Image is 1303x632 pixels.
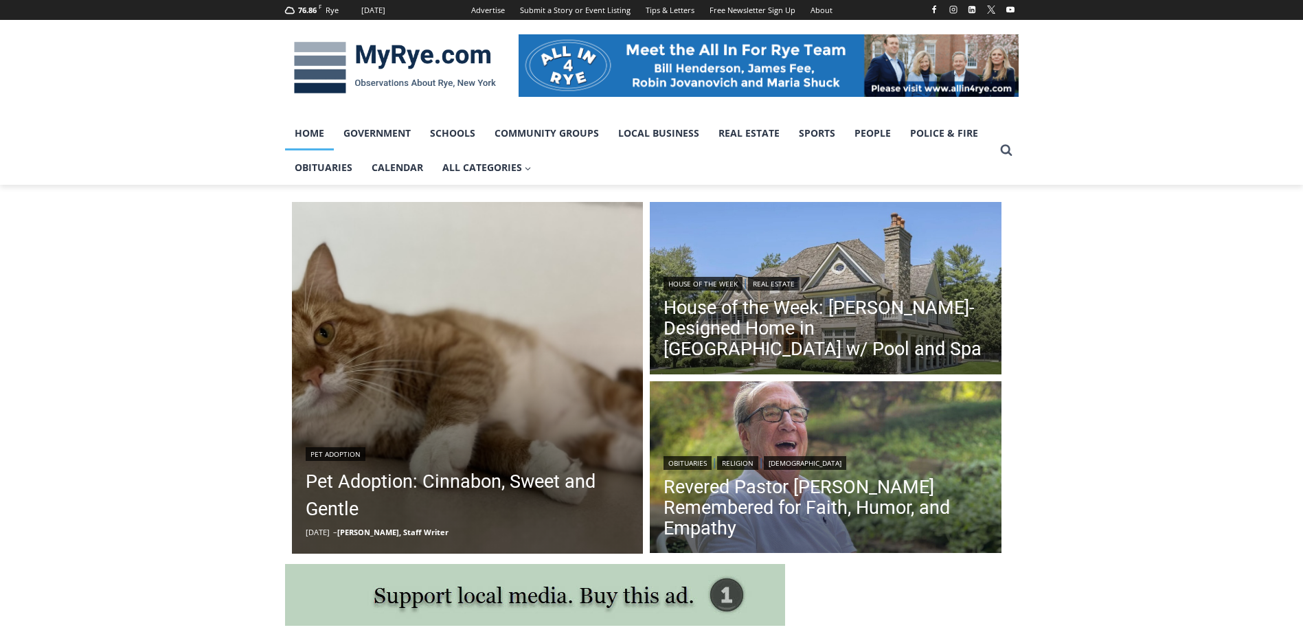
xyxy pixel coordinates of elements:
a: All Categories [433,150,541,185]
span: 76.86 [298,5,317,15]
a: Pet Adoption: Cinnabon, Sweet and Gentle [306,468,630,523]
img: support local media, buy this ad [285,564,785,626]
a: Linkedin [964,1,980,18]
a: Obituaries [664,456,712,470]
img: 28 Thunder Mountain Road, Greenwich [650,202,1001,378]
span: F [319,3,321,10]
img: MyRye.com [285,32,505,104]
a: Police & Fire [900,116,988,150]
a: Real Estate [709,116,789,150]
a: Calendar [362,150,433,185]
img: (PHOTO: Cinnabon. Contributed.) [292,202,644,554]
span: All Categories [442,160,532,175]
a: People [845,116,900,150]
a: Obituaries [285,150,362,185]
a: Sports [789,116,845,150]
a: Schools [420,116,485,150]
img: All in for Rye [519,34,1019,96]
button: View Search Form [994,138,1019,163]
a: X [983,1,999,18]
a: House of the Week [664,277,743,291]
a: Local Business [609,116,709,150]
a: Read More House of the Week: Rich Granoff-Designed Home in Greenwich w/ Pool and Spa [650,202,1001,378]
a: Read More Revered Pastor Donald Poole Jr. Remembered for Faith, Humor, and Empathy [650,381,1001,557]
a: [PERSON_NAME], Staff Writer [337,527,449,537]
a: Home [285,116,334,150]
div: [DATE] [361,4,385,16]
a: Community Groups [485,116,609,150]
a: Government [334,116,420,150]
img: Obituary - Donald Poole - 2 [650,381,1001,557]
a: Facebook [926,1,942,18]
a: Revered Pastor [PERSON_NAME] Remembered for Faith, Humor, and Empathy [664,477,988,539]
div: | | [664,453,988,470]
nav: Primary Navigation [285,116,994,185]
a: Religion [717,456,758,470]
a: Instagram [945,1,962,18]
time: [DATE] [306,527,330,537]
span: – [333,527,337,537]
div: Rye [326,4,339,16]
a: Pet Adoption [306,447,365,461]
a: House of the Week: [PERSON_NAME]-Designed Home in [GEOGRAPHIC_DATA] w/ Pool and Spa [664,297,988,359]
a: YouTube [1002,1,1019,18]
a: [DEMOGRAPHIC_DATA] [764,456,846,470]
a: Read More Pet Adoption: Cinnabon, Sweet and Gentle [292,202,644,554]
div: | [664,274,988,291]
a: Real Estate [748,277,800,291]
